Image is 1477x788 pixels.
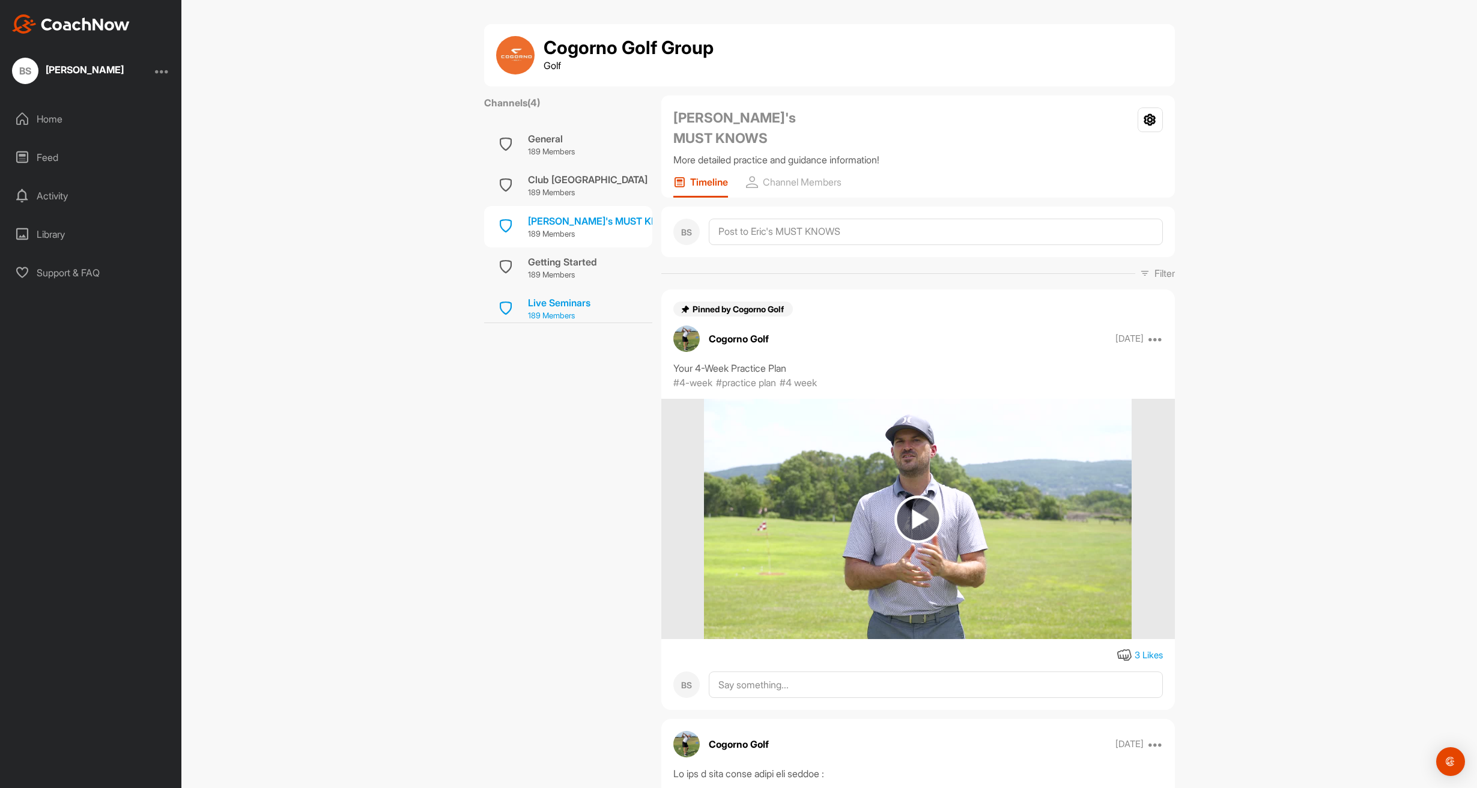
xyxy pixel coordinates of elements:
p: 189 Members [528,146,575,158]
div: [PERSON_NAME] [46,65,124,74]
img: avatar [673,326,700,352]
p: 189 Members [528,228,681,240]
p: [DATE] [1115,333,1144,345]
img: CoachNow [12,14,130,34]
div: Support & FAQ [7,258,176,288]
div: BS [12,58,38,84]
p: Filter [1154,266,1175,280]
div: Your 4-Week Practice Plan [673,361,1163,375]
img: media [704,399,1131,639]
div: Open Intercom Messenger [1436,747,1465,776]
p: Timeline [690,176,728,188]
div: BS [673,219,700,245]
div: 3 Likes [1135,649,1163,662]
div: BS [673,671,700,698]
img: avatar [673,731,700,757]
div: Live Seminars [528,295,590,310]
p: Golf [544,58,714,73]
p: Cogorno Golf [709,737,769,751]
span: Pinned by Cogorno Golf [693,304,786,314]
p: 189 Members [528,269,597,281]
label: Channels ( 4 ) [484,95,540,110]
p: Channel Members [763,176,842,188]
p: Cogorno Golf [709,332,769,346]
div: [PERSON_NAME]'s MUST KNOWS [528,214,681,228]
div: Club [GEOGRAPHIC_DATA] [528,172,648,187]
div: Home [7,104,176,134]
h1: Cogorno Golf Group [544,38,714,58]
p: [DATE] [1115,738,1144,750]
div: General [528,132,575,146]
p: 189 Members [528,187,648,199]
img: pin [681,305,690,314]
div: Feed [7,142,176,172]
img: play [894,496,942,543]
div: Library [7,219,176,249]
p: More detailed practice and guidance information! [673,153,879,167]
h2: [PERSON_NAME]'s MUST KNOWS [673,108,836,148]
div: Getting Started [528,255,597,269]
p: 189 Members [528,310,590,322]
p: #4 week [780,375,817,390]
p: #4-week [673,375,712,390]
img: group [496,36,535,74]
p: #practice plan [716,375,776,390]
div: Activity [7,181,176,211]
